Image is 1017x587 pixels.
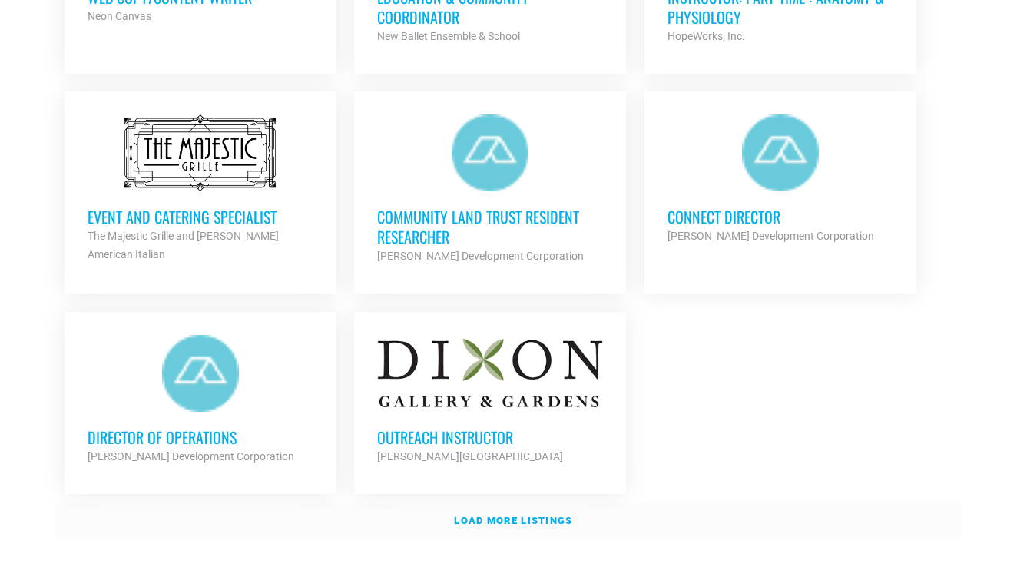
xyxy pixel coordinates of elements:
[377,250,584,262] strong: [PERSON_NAME] Development Corporation
[88,427,313,447] h3: Director of Operations
[377,450,563,463] strong: [PERSON_NAME][GEOGRAPHIC_DATA]
[88,230,279,260] strong: The Majestic Grille and [PERSON_NAME] American Italian
[668,207,893,227] h3: Connect Director
[65,312,336,489] a: Director of Operations [PERSON_NAME] Development Corporation
[668,30,745,42] strong: HopeWorks, Inc.
[88,207,313,227] h3: Event and Catering Specialist
[377,30,520,42] strong: New Ballet Ensemble & School
[454,515,572,526] strong: Load more listings
[65,91,336,287] a: Event and Catering Specialist The Majestic Grille and [PERSON_NAME] American Italian
[55,503,962,539] a: Load more listings
[668,230,874,242] strong: [PERSON_NAME] Development Corporation
[354,312,626,489] a: Outreach Instructor [PERSON_NAME][GEOGRAPHIC_DATA]
[354,91,626,288] a: Community Land Trust Resident Researcher [PERSON_NAME] Development Corporation
[88,10,151,22] strong: Neon Canvas
[377,207,603,247] h3: Community Land Trust Resident Researcher
[644,91,916,268] a: Connect Director [PERSON_NAME] Development Corporation
[377,427,603,447] h3: Outreach Instructor
[88,450,294,463] strong: [PERSON_NAME] Development Corporation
